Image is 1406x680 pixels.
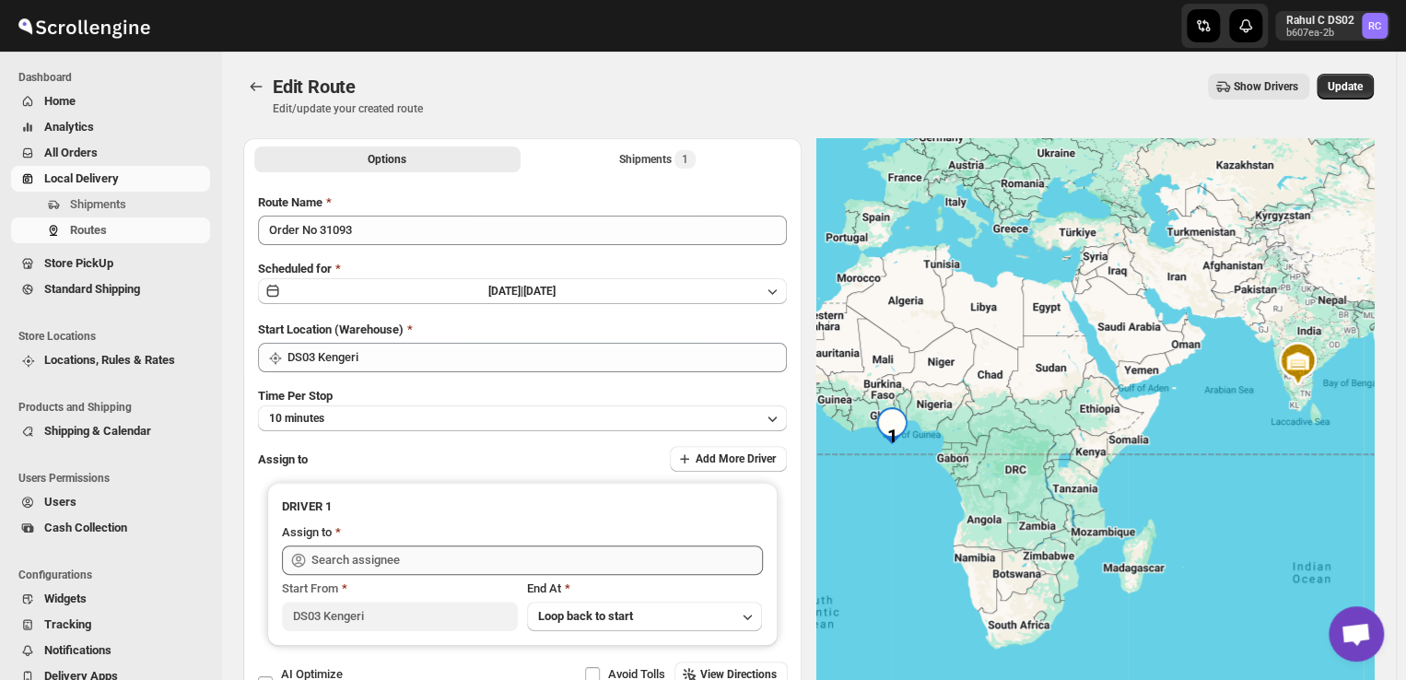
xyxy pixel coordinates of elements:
[11,612,210,638] button: Tracking
[287,343,787,372] input: Search location
[273,101,423,116] p: Edit/update your created route
[44,353,175,367] span: Locations, Rules & Rates
[18,471,212,486] span: Users Permissions
[1286,28,1354,39] p: b607ea-2b
[11,140,210,166] button: All Orders
[18,568,212,582] span: Configurations
[258,262,332,276] span: Scheduled for
[619,150,696,169] div: Shipments
[523,285,556,298] span: [DATE]
[44,592,87,605] span: Widgets
[696,451,776,466] span: Add More Driver
[1362,13,1388,39] span: Rahul C DS02
[1275,11,1389,41] button: User menu
[254,147,521,172] button: All Route Options
[873,417,910,454] div: 1
[258,452,308,466] span: Assign to
[682,152,688,167] span: 1
[11,638,210,663] button: Notifications
[44,643,111,657] span: Notifications
[11,114,210,140] button: Analytics
[44,617,91,631] span: Tracking
[269,411,324,426] span: 10 minutes
[44,282,140,296] span: Standard Shipping
[1368,20,1381,32] text: RC
[44,94,76,108] span: Home
[258,389,333,403] span: Time Per Stop
[11,418,210,444] button: Shipping & Calendar
[311,545,763,575] input: Search assignee
[524,147,791,172] button: Selected Shipments
[282,498,763,516] h3: DRIVER 1
[1208,74,1309,100] button: Show Drivers
[538,609,633,623] span: Loop back to start
[44,495,76,509] span: Users
[258,278,787,304] button: [DATE]|[DATE]
[11,217,210,243] button: Routes
[15,3,153,49] img: ScrollEngine
[11,586,210,612] button: Widgets
[1329,606,1384,662] div: Open chat
[18,400,212,415] span: Products and Shipping
[282,581,338,595] span: Start From
[11,192,210,217] button: Shipments
[18,70,212,85] span: Dashboard
[44,120,94,134] span: Analytics
[1286,13,1354,28] p: Rahul C DS02
[11,515,210,541] button: Cash Collection
[273,76,356,98] span: Edit Route
[11,489,210,515] button: Users
[18,329,212,344] span: Store Locations
[368,152,406,167] span: Options
[282,523,332,542] div: Assign to
[527,602,763,631] button: Loop back to start
[527,580,763,598] div: End At
[1234,79,1298,94] span: Show Drivers
[258,216,787,245] input: Eg: Bengaluru Route
[258,405,787,431] button: 10 minutes
[44,256,113,270] span: Store PickUp
[11,347,210,373] button: Locations, Rules & Rates
[670,446,787,472] button: Add More Driver
[70,197,126,211] span: Shipments
[258,195,322,209] span: Route Name
[44,171,119,185] span: Local Delivery
[1317,74,1374,100] button: Update
[70,223,107,237] span: Routes
[488,285,523,298] span: [DATE] |
[243,74,269,100] button: Routes
[44,521,127,534] span: Cash Collection
[11,88,210,114] button: Home
[44,146,98,159] span: All Orders
[44,424,151,438] span: Shipping & Calendar
[1328,79,1363,94] span: Update
[258,322,404,336] span: Start Location (Warehouse)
